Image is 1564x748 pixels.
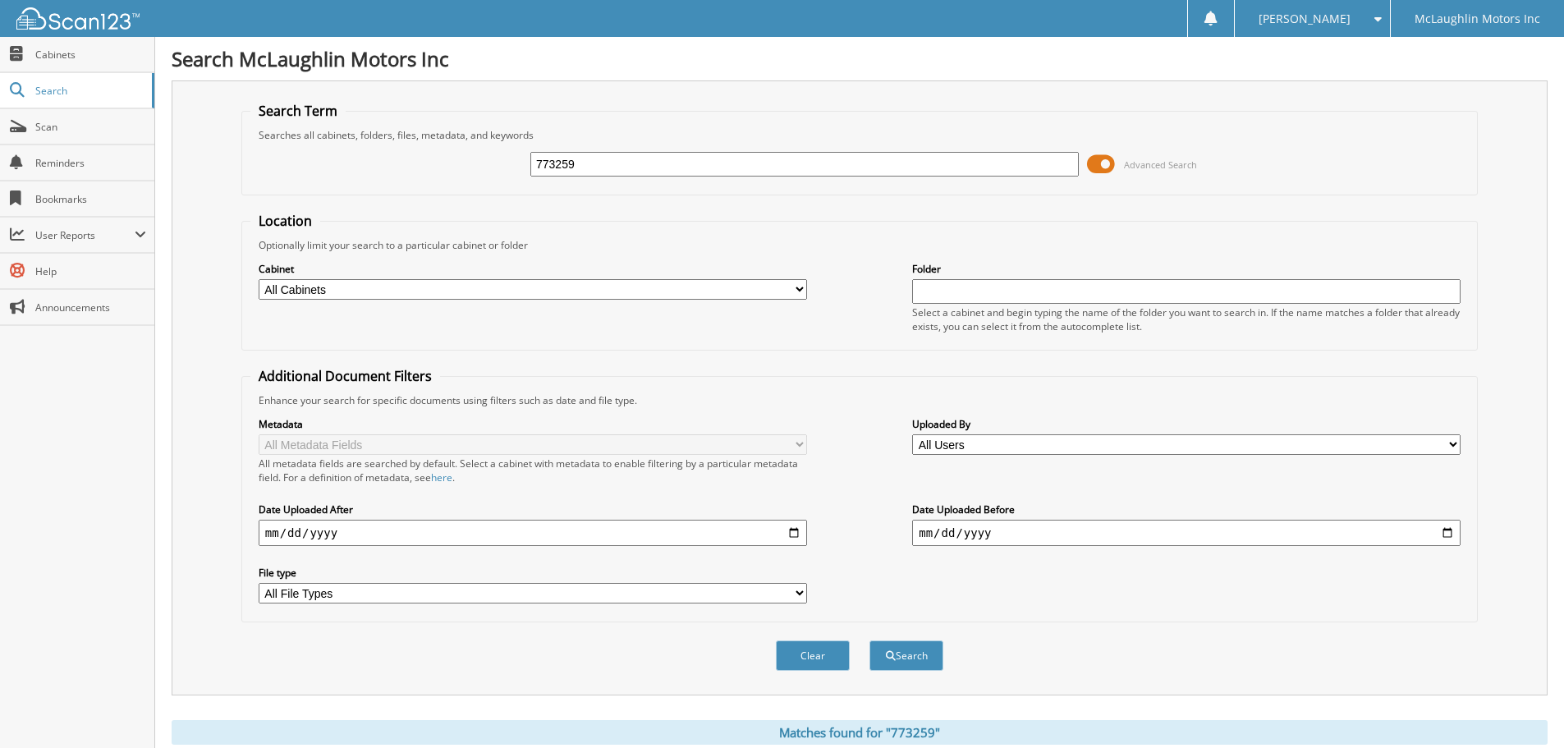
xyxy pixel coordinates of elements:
[776,640,850,671] button: Clear
[1482,669,1564,748] iframe: Chat Widget
[912,417,1461,431] label: Uploaded By
[35,228,135,242] span: User Reports
[1124,158,1197,171] span: Advanced Search
[259,566,807,580] label: File type
[431,470,452,484] a: here
[259,520,807,546] input: start
[912,520,1461,546] input: end
[869,640,943,671] button: Search
[259,262,807,276] label: Cabinet
[250,393,1469,407] div: Enhance your search for specific documents using filters such as date and file type.
[259,417,807,431] label: Metadata
[912,502,1461,516] label: Date Uploaded Before
[35,156,146,170] span: Reminders
[35,192,146,206] span: Bookmarks
[250,367,440,385] legend: Additional Document Filters
[35,84,144,98] span: Search
[16,7,140,30] img: scan123-logo-white.svg
[35,264,146,278] span: Help
[35,48,146,62] span: Cabinets
[912,262,1461,276] label: Folder
[259,457,807,484] div: All metadata fields are searched by default. Select a cabinet with metadata to enable filtering b...
[172,45,1548,72] h1: Search McLaughlin Motors Inc
[259,502,807,516] label: Date Uploaded After
[250,128,1469,142] div: Searches all cabinets, folders, files, metadata, and keywords
[250,102,346,120] legend: Search Term
[250,212,320,230] legend: Location
[35,301,146,314] span: Announcements
[912,305,1461,333] div: Select a cabinet and begin typing the name of the folder you want to search in. If the name match...
[172,720,1548,745] div: Matches found for "773259"
[1259,14,1351,24] span: [PERSON_NAME]
[250,238,1469,252] div: Optionally limit your search to a particular cabinet or folder
[1415,14,1540,24] span: McLaughlin Motors Inc
[35,120,146,134] span: Scan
